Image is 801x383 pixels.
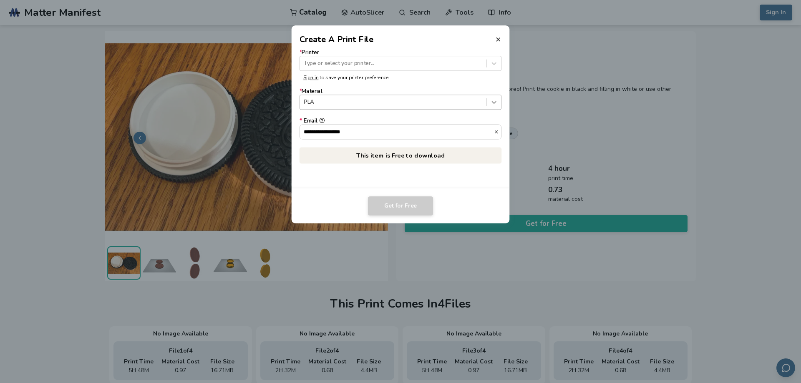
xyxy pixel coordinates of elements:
[300,125,494,139] input: *Email
[494,129,501,134] button: *Email
[300,118,502,124] div: Email
[300,50,502,71] label: Printer
[368,196,433,215] button: Get for Free
[300,147,502,163] p: This item is Free to download
[300,33,374,45] h2: Create A Print File
[300,88,502,110] label: Material
[304,60,305,66] input: *PrinterType or select your printer...
[303,75,498,81] p: to save your printer preference
[303,74,318,81] a: Sign in
[304,99,305,105] input: *MaterialPLA
[319,118,325,123] button: *Email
